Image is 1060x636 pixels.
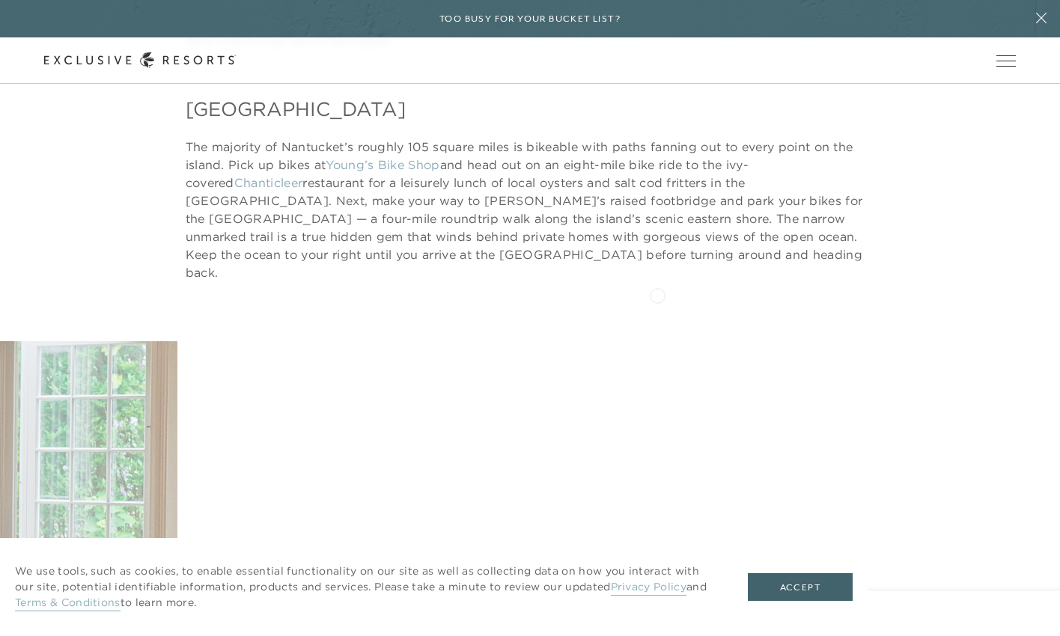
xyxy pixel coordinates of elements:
h4: [GEOGRAPHIC_DATA] [186,96,875,123]
a: Chanticleer [234,175,303,190]
p: We use tools, such as cookies, to enable essential functionality on our site as well as collectin... [15,563,718,611]
button: Open navigation [996,55,1016,66]
a: Young’s Bike Shop [326,157,439,172]
p: The majority of Nantucket’s roughly 105 square miles is bikeable with paths fanning out to every ... [186,138,875,281]
button: Accept [748,573,853,602]
a: Privacy Policy [611,580,686,596]
a: Terms & Conditions [15,596,121,611]
h6: Too busy for your bucket list? [439,12,621,26]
